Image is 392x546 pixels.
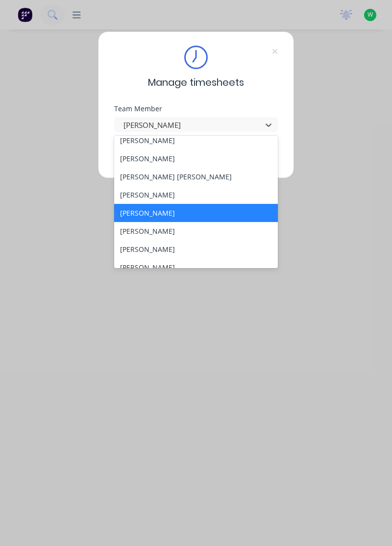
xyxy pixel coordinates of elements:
[148,75,244,90] span: Manage timesheets
[114,149,278,168] div: [PERSON_NAME]
[114,186,278,204] div: [PERSON_NAME]
[114,240,278,258] div: [PERSON_NAME]
[114,204,278,222] div: [PERSON_NAME]
[114,168,278,186] div: [PERSON_NAME] [PERSON_NAME]
[114,258,278,276] div: [PERSON_NAME]
[114,131,278,149] div: [PERSON_NAME]
[114,105,278,112] div: Team Member
[114,222,278,240] div: [PERSON_NAME]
